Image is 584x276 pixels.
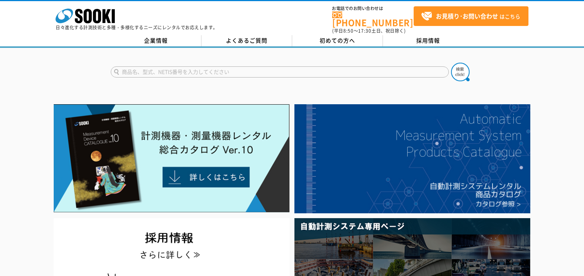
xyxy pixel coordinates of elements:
[294,104,530,213] img: 自動計測システムカタログ
[358,27,371,34] span: 17:30
[343,27,354,34] span: 8:50
[320,36,355,45] span: 初めての方へ
[111,35,201,46] a: 企業情報
[332,6,414,11] span: お電話でのお問い合わせは
[421,11,520,22] span: はこちら
[292,35,383,46] a: 初めての方へ
[201,35,292,46] a: よくあるご質問
[332,27,406,34] span: (平日 ～ 土日、祝日除く)
[56,25,218,30] p: 日々進化する計測技術と多種・多様化するニーズにレンタルでお応えします。
[436,11,498,20] strong: お見積り･お問い合わせ
[111,66,449,78] input: 商品名、型式、NETIS番号を入力してください
[383,35,474,46] a: 採用情報
[414,6,528,26] a: お見積り･お問い合わせはこちら
[332,11,414,27] a: [PHONE_NUMBER]
[451,63,470,81] img: btn_search.png
[54,104,290,213] img: Catalog Ver10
